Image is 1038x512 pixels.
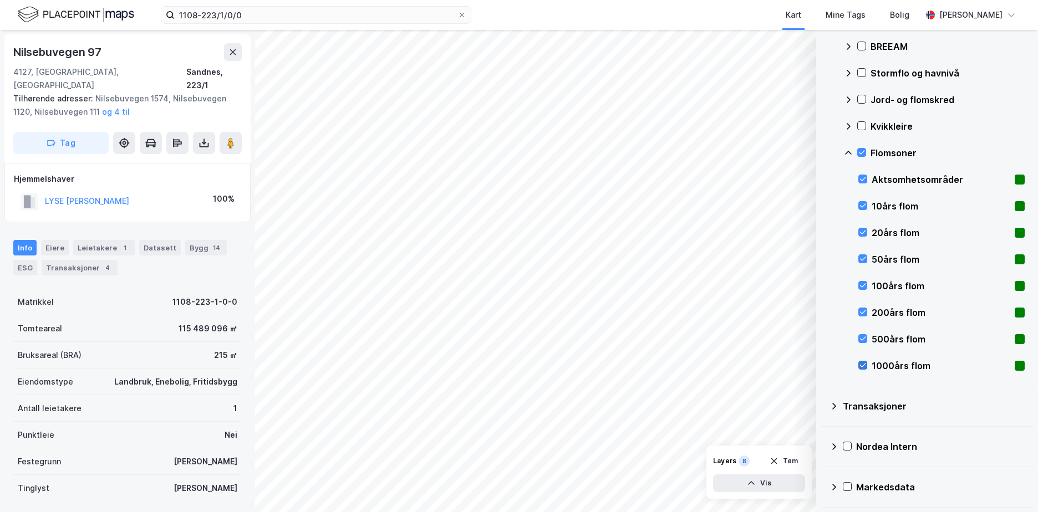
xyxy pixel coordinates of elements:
span: Tilhørende adresser: [13,94,95,103]
div: Sandnes, 223/1 [186,65,242,92]
button: Tag [13,132,109,154]
div: Bygg [185,240,227,255]
div: 50års flom [872,253,1010,266]
div: Nordea Intern [856,440,1025,453]
div: Nilsebuvegen 97 [13,43,104,61]
div: Transaksjoner [42,260,118,275]
div: 115 489 096 ㎡ [179,322,237,335]
div: 1108-223-1-0-0 [172,295,237,309]
div: Tomteareal [18,322,62,335]
div: Mine Tags [826,8,866,22]
div: 1 [119,242,130,253]
div: [PERSON_NAME] [174,482,237,495]
iframe: Chat Widget [983,459,1038,512]
div: Landbruk, Enebolig, Fritidsbygg [114,375,237,388]
div: Leietakere [73,240,135,255]
button: Vis [713,474,805,492]
div: Eiere [41,240,69,255]
div: [PERSON_NAME] [939,8,1003,22]
div: Bolig [890,8,909,22]
div: ESG [13,260,37,275]
div: Antall leietakere [18,402,82,415]
div: Flomsoner [871,146,1025,160]
div: Bruksareal (BRA) [18,349,82,362]
div: 10års flom [872,199,1010,213]
div: Transaksjoner [843,400,1025,413]
div: Festegrunn [18,455,61,468]
div: [PERSON_NAME] [174,455,237,468]
div: 4127, [GEOGRAPHIC_DATA], [GEOGRAPHIC_DATA] [13,65,186,92]
div: Matrikkel [18,295,54,309]
button: Tøm [762,452,805,470]
div: 20års flom [872,226,1010,239]
div: 500års flom [872,332,1010,346]
div: Kart [786,8,801,22]
div: Layers [713,457,736,465]
div: Kvikkleire [871,120,1025,133]
input: Søk på adresse, matrikkel, gårdeiere, leietakere eller personer [175,7,457,23]
div: Punktleie [18,428,54,442]
div: Nei [225,428,237,442]
div: Jord- og flomskred [871,93,1025,106]
div: Tinglyst [18,482,49,495]
div: 1000års flom [872,359,1010,372]
div: Markedsdata [856,480,1025,494]
div: Info [13,240,37,255]
div: 8 [739,455,750,467]
div: 14 [211,242,222,253]
div: Aktsomhetsområder [872,173,1010,186]
div: 4 [102,262,113,273]
div: Eiendomstype [18,375,73,388]
div: Datasett [139,240,181,255]
div: BREEAM [871,40,1025,53]
div: 1 [233,402,237,415]
div: 100års flom [872,279,1010,293]
div: Nilsebuvegen 1574, Nilsebuvegen 1120, Nilsebuvegen 111 [13,92,233,119]
div: Hjemmelshaver [14,172,241,186]
div: 200års flom [872,306,1010,319]
img: logo.f888ab2527a4732fd821a326f86c7f29.svg [18,5,134,24]
div: 100% [213,192,235,206]
div: 215 ㎡ [214,349,237,362]
div: Stormflo og havnivå [871,66,1025,80]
